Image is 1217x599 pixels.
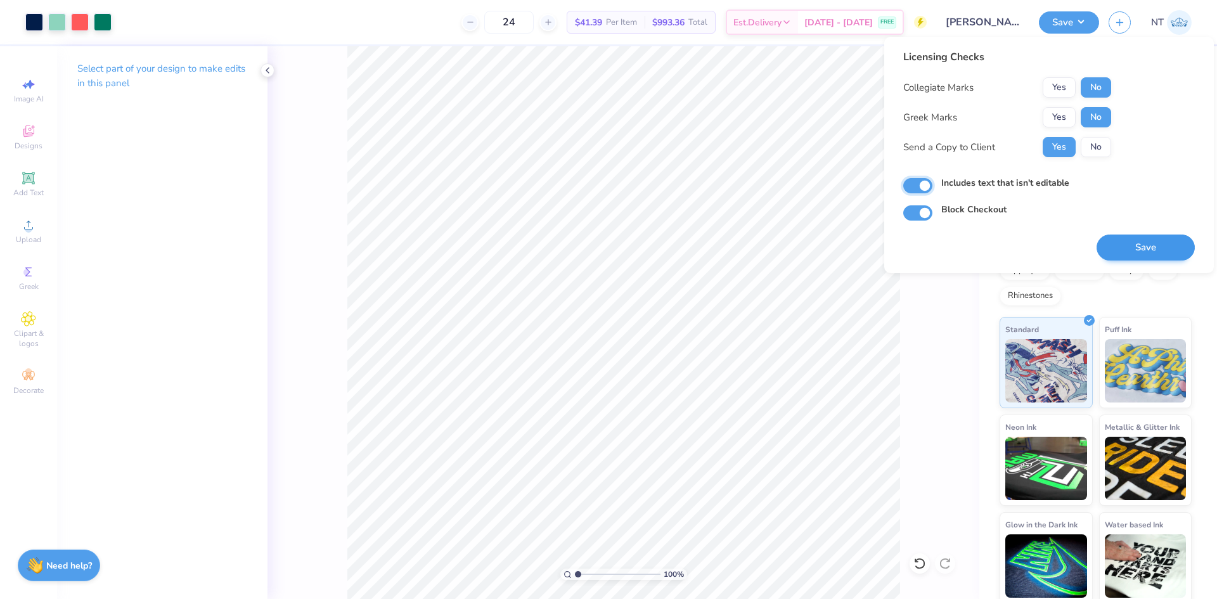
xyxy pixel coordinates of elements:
span: Per Item [606,16,637,29]
span: Total [688,16,707,29]
div: Collegiate Marks [903,81,974,95]
img: Water based Ink [1105,534,1187,598]
button: Yes [1043,77,1076,98]
span: Glow in the Dark Ink [1005,518,1078,531]
img: Puff Ink [1105,339,1187,403]
span: NT [1151,15,1164,30]
span: $993.36 [652,16,685,29]
span: 100 % [664,569,684,580]
button: Yes [1043,107,1076,127]
div: Licensing Checks [903,49,1111,65]
button: No [1081,77,1111,98]
img: Glow in the Dark Ink [1005,534,1087,598]
strong: Need help? [46,560,92,572]
button: Save [1097,235,1195,261]
label: Includes text that isn't editable [941,176,1069,190]
img: Metallic & Glitter Ink [1105,437,1187,500]
span: [DATE] - [DATE] [804,16,873,29]
label: Block Checkout [941,203,1007,216]
span: Add Text [13,188,44,198]
span: Standard [1005,323,1039,336]
span: Decorate [13,385,44,396]
span: Neon Ink [1005,420,1036,434]
div: Rhinestones [1000,287,1061,306]
span: $41.39 [575,16,602,29]
p: Select part of your design to make edits in this panel [77,61,247,91]
button: Yes [1043,137,1076,157]
div: Send a Copy to Client [903,140,995,155]
button: No [1081,137,1111,157]
span: Puff Ink [1105,323,1131,336]
button: No [1081,107,1111,127]
img: Nestor Talens [1167,10,1192,35]
span: Designs [15,141,42,151]
a: NT [1151,10,1192,35]
img: Neon Ink [1005,437,1087,500]
span: Est. Delivery [733,16,782,29]
span: Clipart & logos [6,328,51,349]
span: FREE [880,18,894,27]
img: Standard [1005,339,1087,403]
span: Image AI [14,94,44,104]
input: Untitled Design [936,10,1029,35]
input: – – [484,11,534,34]
div: Greek Marks [903,110,957,125]
span: Metallic & Glitter Ink [1105,420,1180,434]
span: Water based Ink [1105,518,1163,531]
span: Greek [19,281,39,292]
span: Upload [16,235,41,245]
button: Save [1039,11,1099,34]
